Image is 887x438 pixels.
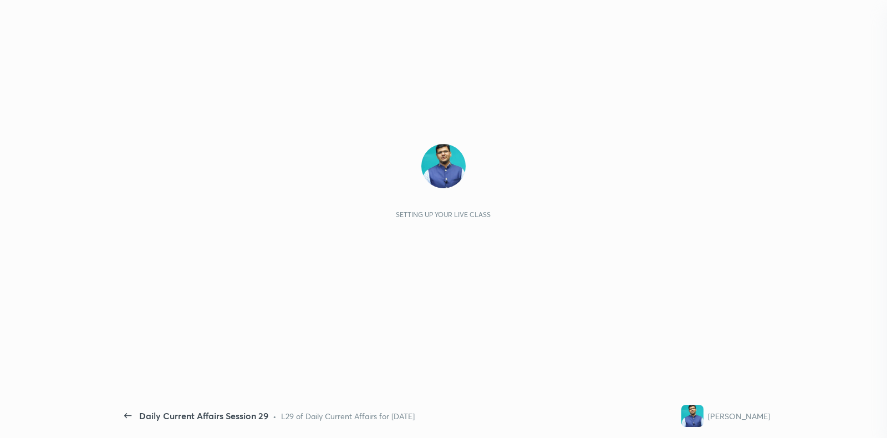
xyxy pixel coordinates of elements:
div: Setting up your live class [396,210,491,219]
img: 22281cac87514865abda38b5e9ac8509.jpg [421,144,466,188]
div: L29 of Daily Current Affairs for [DATE] [281,410,415,422]
div: • [273,410,277,422]
div: Daily Current Affairs Session 29 [139,409,268,422]
img: 22281cac87514865abda38b5e9ac8509.jpg [681,405,704,427]
div: [PERSON_NAME] [708,410,770,422]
